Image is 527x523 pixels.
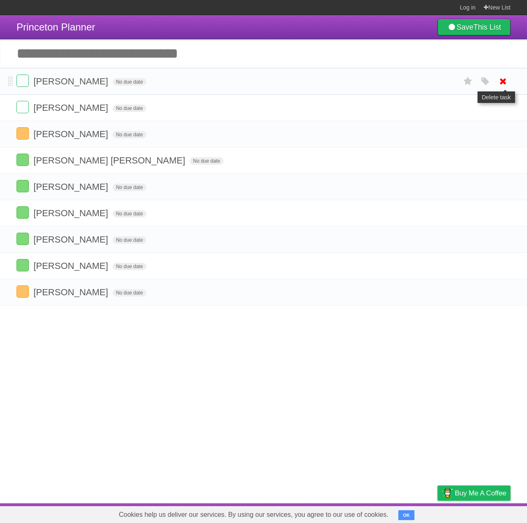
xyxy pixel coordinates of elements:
[113,210,146,217] span: No due date
[113,131,146,138] span: No due date
[16,206,29,219] label: Done
[16,75,29,87] label: Done
[355,505,388,521] a: Developers
[16,127,29,140] label: Done
[113,184,146,191] span: No due date
[473,23,501,31] b: This List
[442,486,453,500] img: Buy me a coffee
[328,505,345,521] a: About
[113,78,146,86] span: No due date
[16,21,95,33] span: Princeton Planner
[33,76,110,86] span: [PERSON_NAME]
[113,263,146,270] span: No due date
[460,75,476,88] label: Star task
[438,19,511,35] a: SaveThis List
[427,505,448,521] a: Privacy
[190,157,223,165] span: No due date
[16,101,29,113] label: Done
[33,208,110,218] span: [PERSON_NAME]
[398,510,414,520] button: OK
[33,261,110,271] span: [PERSON_NAME]
[33,155,187,166] span: [PERSON_NAME] [PERSON_NAME]
[438,486,511,501] a: Buy me a coffee
[33,129,110,139] span: [PERSON_NAME]
[459,505,511,521] a: Suggest a feature
[113,105,146,112] span: No due date
[16,180,29,192] label: Done
[33,234,110,245] span: [PERSON_NAME]
[33,287,110,297] span: [PERSON_NAME]
[16,285,29,298] label: Done
[111,507,397,523] span: Cookies help us deliver our services. By using our services, you agree to our use of cookies.
[33,182,110,192] span: [PERSON_NAME]
[16,259,29,271] label: Done
[113,236,146,244] span: No due date
[16,233,29,245] label: Done
[16,154,29,166] label: Done
[113,289,146,297] span: No due date
[455,486,506,500] span: Buy me a coffee
[399,505,417,521] a: Terms
[33,103,110,113] span: [PERSON_NAME]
